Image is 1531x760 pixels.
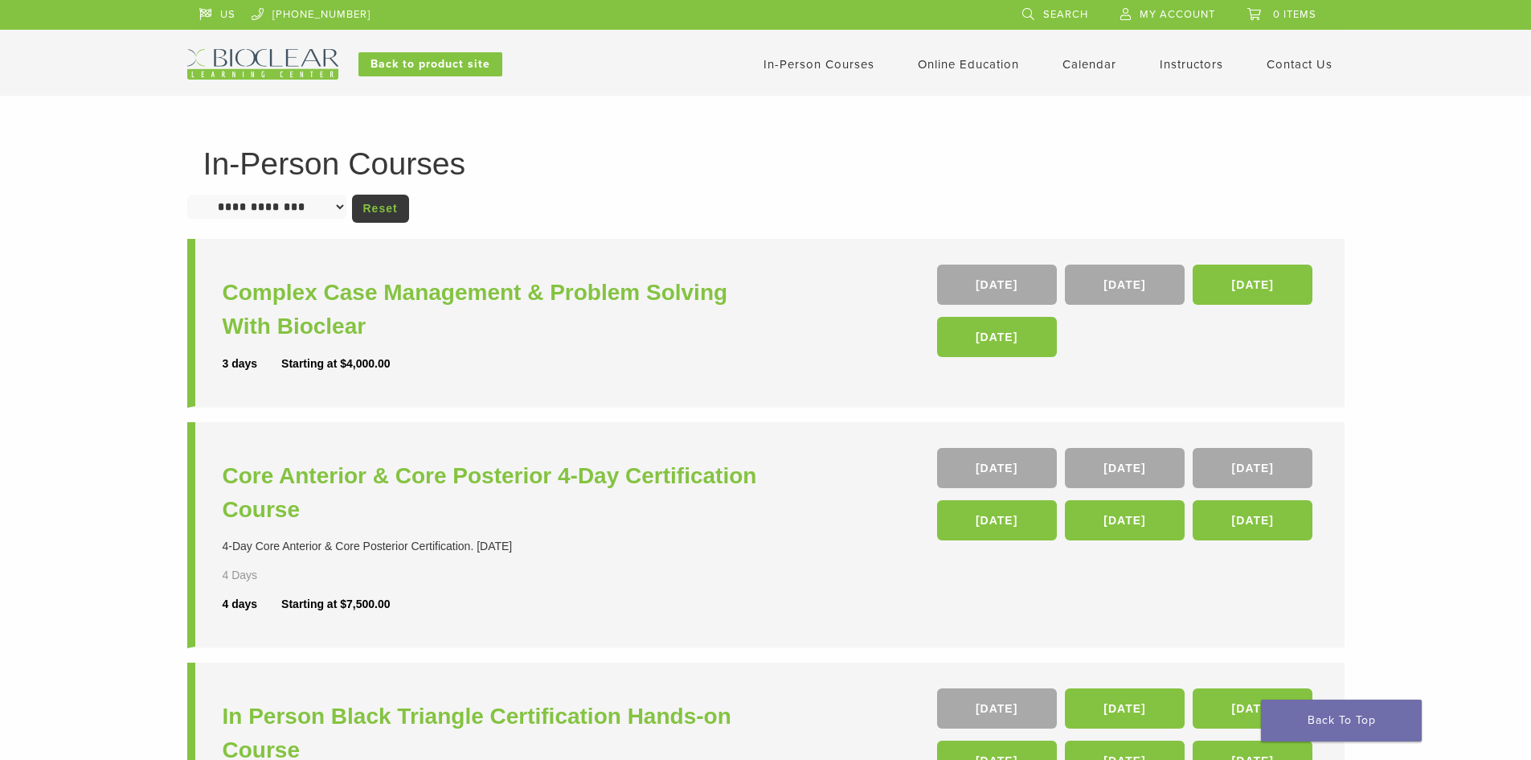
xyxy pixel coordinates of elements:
a: [DATE] [1065,500,1185,540]
a: [DATE] [937,688,1057,729]
a: Calendar [1062,57,1116,72]
a: Online Education [918,57,1019,72]
div: , , , [937,265,1317,365]
div: 4-Day Core Anterior & Core Posterior Certification. [DATE] [223,538,770,555]
a: Reset [352,195,409,223]
a: [DATE] [937,317,1057,357]
a: Contact Us [1267,57,1332,72]
a: [DATE] [1193,265,1312,305]
div: Starting at $4,000.00 [281,355,390,372]
div: 4 Days [223,567,305,584]
span: 0 items [1273,8,1316,21]
a: [DATE] [1193,448,1312,488]
div: , , , , , [937,448,1317,548]
a: [DATE] [1193,688,1312,729]
img: Bioclear [187,49,338,80]
div: Starting at $7,500.00 [281,596,390,613]
span: Search [1043,8,1088,21]
a: [DATE] [1065,448,1185,488]
a: [DATE] [937,448,1057,488]
a: Core Anterior & Core Posterior 4-Day Certification Course [223,459,770,527]
a: Back To Top [1261,700,1422,742]
span: My Account [1140,8,1215,21]
a: Complex Case Management & Problem Solving With Bioclear [223,276,770,343]
a: [DATE] [937,500,1057,540]
a: Back to product site [358,52,502,76]
a: Instructors [1160,57,1223,72]
a: In-Person Courses [763,57,874,72]
div: 3 days [223,355,282,372]
a: [DATE] [1065,688,1185,729]
a: [DATE] [1065,265,1185,305]
a: [DATE] [937,265,1057,305]
div: 4 days [223,596,282,613]
h1: In-Person Courses [203,148,1328,179]
a: [DATE] [1193,500,1312,540]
